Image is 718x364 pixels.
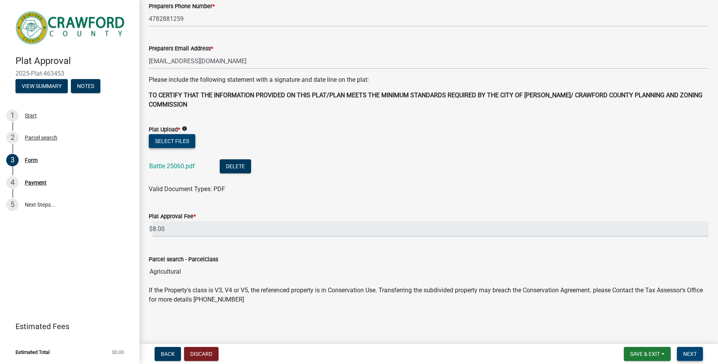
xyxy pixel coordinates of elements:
button: View Summary [15,79,68,93]
span: Next [683,351,697,357]
a: Estimated Fees [6,319,127,334]
button: Notes [71,79,100,93]
strong: TO CERTIFY THAT THE INFORMATION PROVIDED ON THIS PLAT/PLAN MEETS THE MINIMUM STANDARDS REQUIRED B... [149,91,703,108]
label: Preparers Email Address [149,46,213,52]
label: Plat Approval Fee [149,214,196,219]
span: 2025-Plat-463453 [15,70,124,77]
button: Next [677,347,703,361]
div: 1 [6,109,19,122]
span: Back [161,351,175,357]
div: 4 [6,176,19,189]
label: Parcel search - ParcelClass [149,257,218,262]
button: Select files [149,134,195,148]
a: Battle 25060.pdf [149,162,195,170]
div: 5 [6,198,19,211]
p: Please include the following statement with a signature and date line on the plat: [149,75,709,85]
div: 3 [6,154,19,166]
h4: Plat Approval [15,55,133,67]
wm-modal-confirm: Notes [71,83,100,90]
span: Save & Exit [630,351,660,357]
button: Back [155,347,181,361]
button: Save & Exit [624,347,671,361]
div: 2 [6,131,19,144]
p: If the Property's class is V3, V4 or V5, the referenced property is in Conservation Use. Transfer... [149,286,709,304]
i: info [182,126,187,131]
div: Form [25,157,38,163]
label: Plat Upload [149,127,180,133]
wm-modal-confirm: Delete Document [220,163,251,171]
div: Start [25,113,37,118]
div: Payment [25,180,46,185]
label: Preparers Phone Number [149,4,215,9]
button: Delete [220,159,251,173]
button: Discard [184,347,219,361]
span: $0.00 [112,350,124,355]
span: $ [149,221,153,237]
img: Crawford County, Georgia [15,8,127,47]
span: Estimated Total [15,350,50,355]
span: Valid Document Types: PDF [149,185,225,193]
wm-modal-confirm: Summary [15,83,68,90]
div: Parcel search [25,135,57,140]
